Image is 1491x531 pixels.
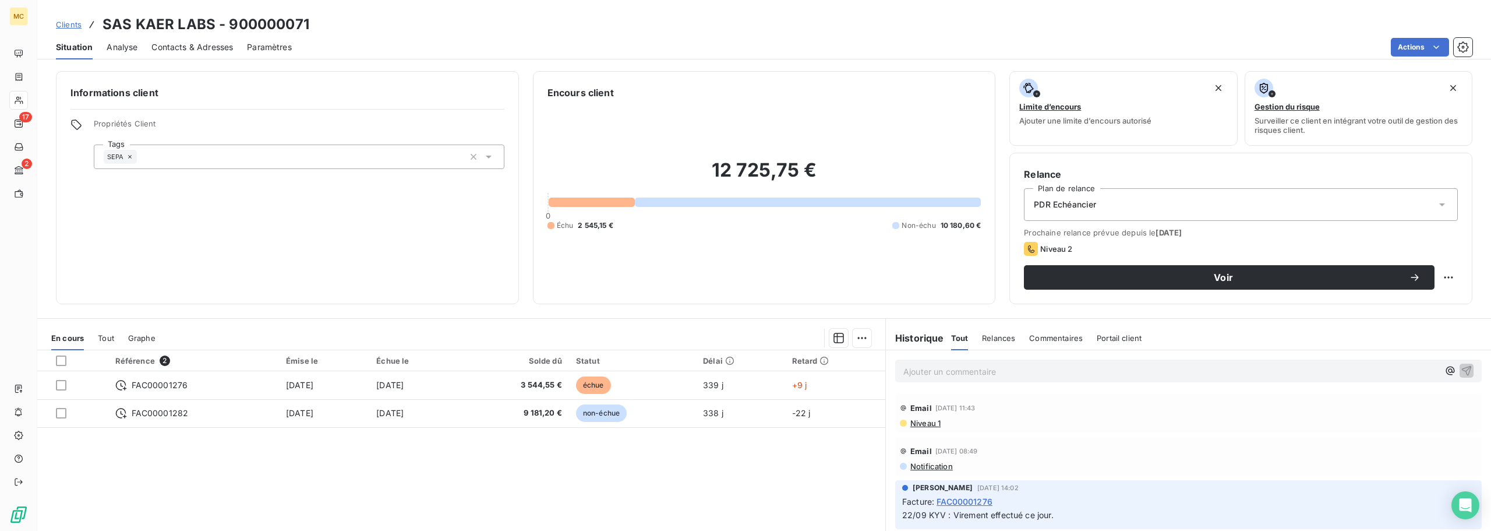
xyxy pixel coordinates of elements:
span: [DATE] [1156,228,1182,237]
span: 22/09 KYV : Virement effectué ce jour. [902,510,1054,520]
span: Niveau 2 [1040,244,1072,254]
div: Retard [792,356,878,365]
h3: SAS KAER LABS - 900000071 [103,14,309,35]
span: 10 180,60 € [941,220,981,231]
span: Paramètres [247,41,292,53]
span: Voir [1038,273,1409,282]
span: 338 j [703,408,723,418]
button: Limite d’encoursAjouter une limite d’encours autorisé [1009,71,1237,146]
div: MC [9,7,28,26]
span: 9 181,20 € [468,407,562,419]
span: [DATE] [286,408,313,418]
span: SEPA [107,153,124,160]
span: 17 [19,112,32,122]
span: Relances [982,333,1015,343]
span: Tout [951,333,969,343]
button: Gestion du risqueSurveiller ce client en intégrant votre outil de gestion des risques client. [1245,71,1472,146]
img: Logo LeanPay [9,505,28,524]
span: 0 [546,211,550,220]
div: Open Intercom Messenger [1451,491,1479,519]
span: Portail client [1097,333,1142,343]
span: [DATE] [286,380,313,390]
span: Situation [56,41,93,53]
span: Clients [56,20,82,29]
span: Contacts & Adresses [151,41,233,53]
h6: Historique [886,331,944,345]
button: Voir [1024,265,1435,290]
div: Échue le [376,356,454,365]
span: Limite d’encours [1019,102,1081,111]
div: Solde dû [468,356,562,365]
div: Statut [576,356,689,365]
span: Notification [909,462,953,471]
span: Gestion du risque [1255,102,1320,111]
span: Commentaires [1029,333,1083,343]
div: Délai [703,356,778,365]
a: Clients [56,19,82,30]
button: Actions [1391,38,1449,57]
span: Surveiller ce client en intégrant votre outil de gestion des risques client. [1255,116,1462,135]
h6: Informations client [70,86,504,100]
span: -22 j [792,408,811,418]
span: Email [910,446,932,456]
span: Analyse [107,41,137,53]
span: Niveau 1 [909,419,941,428]
span: Prochaine relance prévue depuis le [1024,228,1458,237]
span: [PERSON_NAME] [913,483,973,493]
span: 2 545,15 € [578,220,613,231]
h6: Relance [1024,167,1458,181]
span: FAC00001282 [132,407,189,419]
span: Email [910,403,932,413]
span: Non-échu [902,220,935,231]
span: PDR Echéancier [1034,199,1096,210]
span: échue [576,377,611,394]
span: Échu [557,220,574,231]
span: Graphe [128,333,156,343]
span: Tout [98,333,114,343]
span: [DATE] [376,380,404,390]
span: Propriétés Client [94,119,504,135]
h2: 12 725,75 € [547,159,981,194]
span: 2 [160,356,170,366]
span: FAC00001276 [937,495,992,508]
div: Référence [115,356,272,366]
span: 339 j [703,380,723,390]
h6: Encours client [547,86,614,100]
input: Ajouter une valeur [137,152,146,162]
span: En cours [51,333,84,343]
span: 3 544,55 € [468,379,562,391]
span: [DATE] 14:02 [977,484,1019,491]
span: non-échue [576,405,627,422]
span: 2 [22,159,32,169]
span: [DATE] 11:43 [935,405,976,412]
span: +9 j [792,380,807,390]
span: Facture : [902,495,934,508]
span: Ajouter une limite d’encours autorisé [1019,116,1151,125]
span: [DATE] 08:49 [935,448,978,455]
div: Émise le [286,356,362,365]
span: [DATE] [376,408,404,418]
span: FAC00001276 [132,379,188,391]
